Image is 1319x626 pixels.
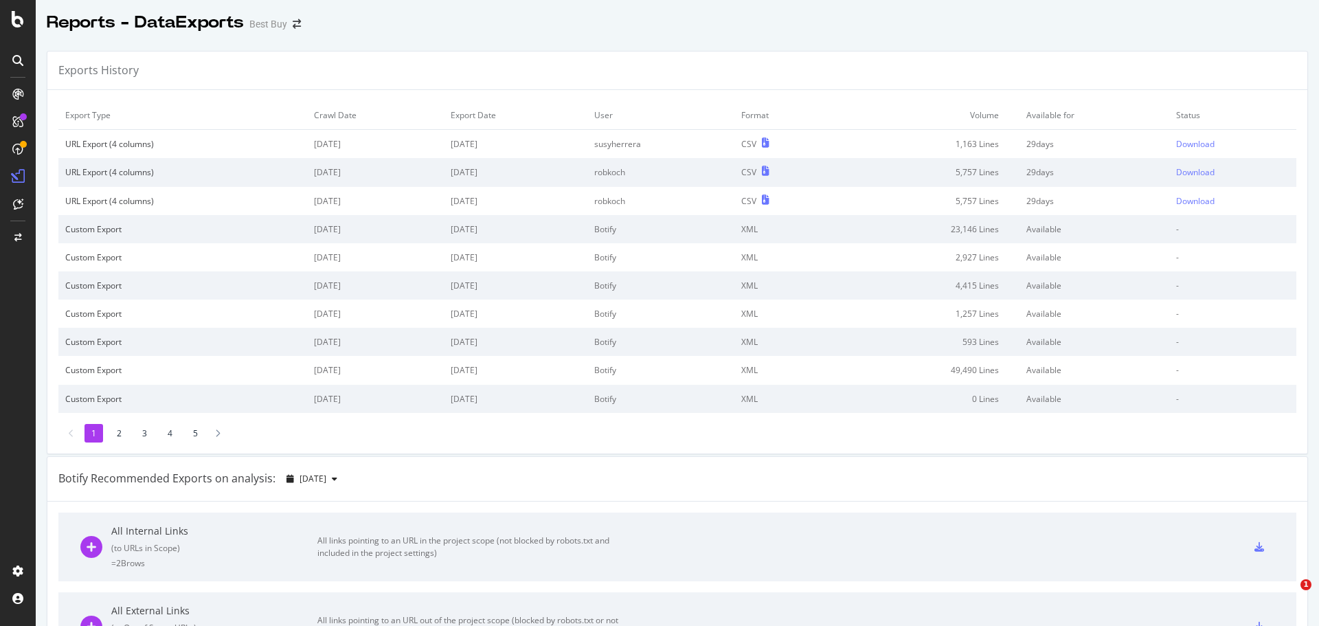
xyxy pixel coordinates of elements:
div: All Internal Links [111,524,317,538]
td: - [1169,215,1296,243]
a: Download [1176,138,1289,150]
td: [DATE] [444,187,587,215]
td: [DATE] [444,130,587,159]
td: Botify [587,271,734,300]
li: 1 [84,424,103,443]
li: 5 [186,424,205,443]
td: [DATE] [444,300,587,328]
div: CSV [741,195,756,207]
td: susyherrera [587,130,734,159]
td: [DATE] [307,243,444,271]
td: - [1169,356,1296,384]
td: robkoch [587,158,734,186]
td: XML [734,328,836,356]
td: - [1169,300,1296,328]
div: All External Links [111,604,317,618]
div: Custom Export [65,308,300,320]
td: Botify [587,328,734,356]
td: XML [734,243,836,271]
td: 593 Lines [836,328,1019,356]
div: Custom Export [65,393,300,405]
td: 5,757 Lines [836,158,1019,186]
td: 29 days [1019,158,1170,186]
span: 2025 Oct. 9th [300,473,326,484]
div: CSV [741,166,756,178]
div: Custom Export [65,280,300,291]
div: Available [1026,308,1163,320]
li: 4 [161,424,179,443]
td: [DATE] [307,130,444,159]
td: [DATE] [307,271,444,300]
td: [DATE] [444,271,587,300]
td: XML [734,215,836,243]
td: robkoch [587,187,734,215]
td: [DATE] [444,385,587,413]
td: [DATE] [307,300,444,328]
td: [DATE] [307,187,444,215]
div: URL Export (4 columns) [65,195,300,207]
td: [DATE] [307,215,444,243]
div: Custom Export [65,336,300,348]
a: Download [1176,166,1289,178]
div: = 2B rows [111,557,317,569]
td: [DATE] [444,356,587,384]
span: 1 [1300,579,1311,590]
td: Botify [587,356,734,384]
td: Format [734,101,836,130]
div: Available [1026,364,1163,376]
td: 1,257 Lines [836,300,1019,328]
td: XML [734,356,836,384]
td: Export Date [444,101,587,130]
div: Download [1176,138,1215,150]
td: XML [734,300,836,328]
td: [DATE] [444,243,587,271]
td: 5,757 Lines [836,187,1019,215]
td: [DATE] [307,328,444,356]
div: Available [1026,280,1163,291]
div: Available [1026,336,1163,348]
td: XML [734,271,836,300]
td: Botify [587,300,734,328]
td: Botify [587,243,734,271]
td: 49,490 Lines [836,356,1019,384]
div: ( to URLs in Scope ) [111,542,317,554]
td: [DATE] [444,158,587,186]
div: URL Export (4 columns) [65,166,300,178]
div: Custom Export [65,251,300,263]
td: - [1169,271,1296,300]
li: 2 [110,424,128,443]
div: Custom Export [65,364,300,376]
td: 0 Lines [836,385,1019,413]
div: csv-export [1254,542,1264,552]
td: 4,415 Lines [836,271,1019,300]
div: Custom Export [65,223,300,235]
td: Export Type [58,101,307,130]
td: [DATE] [307,385,444,413]
div: CSV [741,138,756,150]
td: XML [734,385,836,413]
td: - [1169,385,1296,413]
td: 29 days [1019,130,1170,159]
td: [DATE] [307,158,444,186]
td: Volume [836,101,1019,130]
div: All links pointing to an URL in the project scope (not blocked by robots.txt and included in the ... [317,535,627,559]
button: [DATE] [281,468,343,490]
div: Available [1026,251,1163,263]
div: Download [1176,166,1215,178]
td: [DATE] [444,328,587,356]
td: Botify [587,385,734,413]
div: Download [1176,195,1215,207]
iframe: Intercom live chat [1272,579,1305,612]
td: Status [1169,101,1296,130]
div: Available [1026,393,1163,405]
div: URL Export (4 columns) [65,138,300,150]
td: Crawl Date [307,101,444,130]
div: arrow-right-arrow-left [293,19,301,29]
div: Reports - DataExports [47,11,244,34]
td: Botify [587,215,734,243]
div: Available [1026,223,1163,235]
div: Botify Recommended Exports on analysis: [58,471,275,487]
td: Available for [1019,101,1170,130]
div: Exports History [58,63,139,78]
td: [DATE] [444,215,587,243]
